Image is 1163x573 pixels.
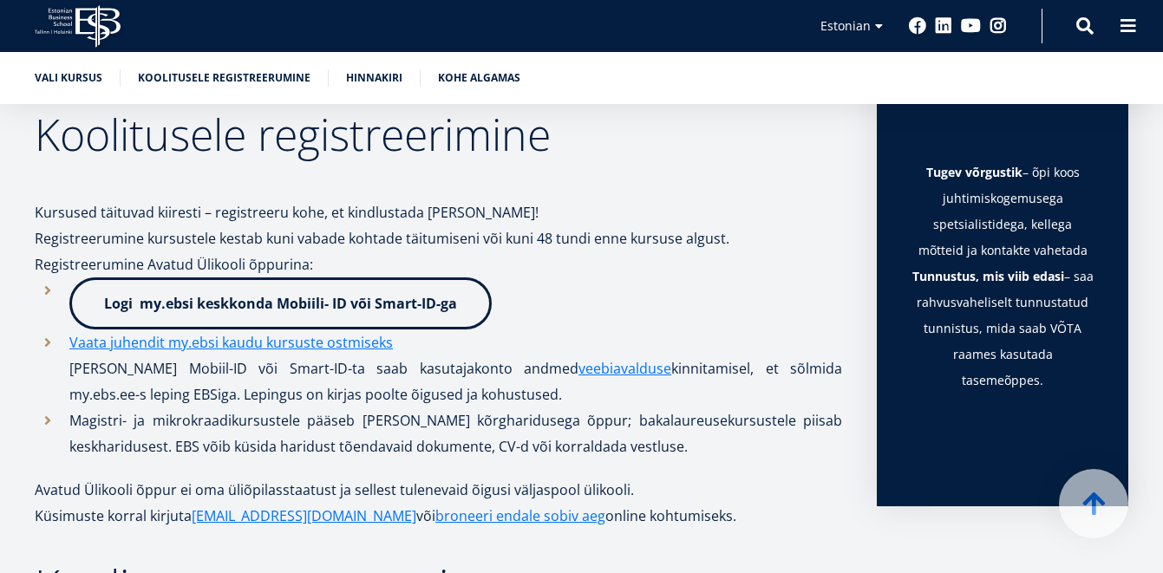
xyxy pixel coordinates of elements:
[138,69,310,87] a: Koolitusele registreerumine
[578,355,671,381] a: veebiavalduse
[69,277,492,329] a: Logi my.ebsi keskkonda Mobiili- ID või Smart-ID-ga
[192,503,416,529] a: [EMAIL_ADDRESS][DOMAIN_NAME]
[990,17,1007,35] a: Instagram
[435,503,605,529] a: broneeri endale sobiv aeg
[926,164,1023,180] strong: Tugev võrgustik
[35,329,842,407] li: [PERSON_NAME] Mobiil-ID või Smart-ID-ta saab kasutajakonto andmed kinnitamisel, et sõlmida my.ebs...
[35,407,842,459] li: Magistri- ja mikrokraadikursustele pääseb [PERSON_NAME] kõrgharidusega õppur; bakalaureusekursust...
[911,264,1094,394] li: – saa rahvusvaheliselt tunnustatud tunnistus, mida saab VÕTA raames kasutada tasemeõppes.
[35,69,102,87] a: Vali kursus
[35,113,842,156] h2: Koolitusele registreerimine
[404,1,459,16] span: First name
[912,268,1064,284] strong: Tunnustus, mis viib edasi
[911,160,1094,264] li: – õpi koos juhtimiskogemusega spetsialistidega, kellega mõtteid ja kontakte vahetada
[935,17,952,35] a: Linkedin
[35,477,842,529] p: Avatud Ülikooli õppur ei oma üliõpilasstaatust ja sellest tulenevaid õigusi väljaspool ülikooli. ...
[35,173,842,277] p: Kursused täituvad kiiresti – registreeru kohe, et kindlustada [PERSON_NAME]! Registreerumine kurs...
[961,17,981,35] a: Youtube
[909,17,926,35] a: Facebook
[69,329,393,355] a: Vaata juhendit my.ebsi kaudu kursuste ostmiseks
[438,69,520,87] a: Kohe algamas
[346,69,402,87] a: Hinnakiri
